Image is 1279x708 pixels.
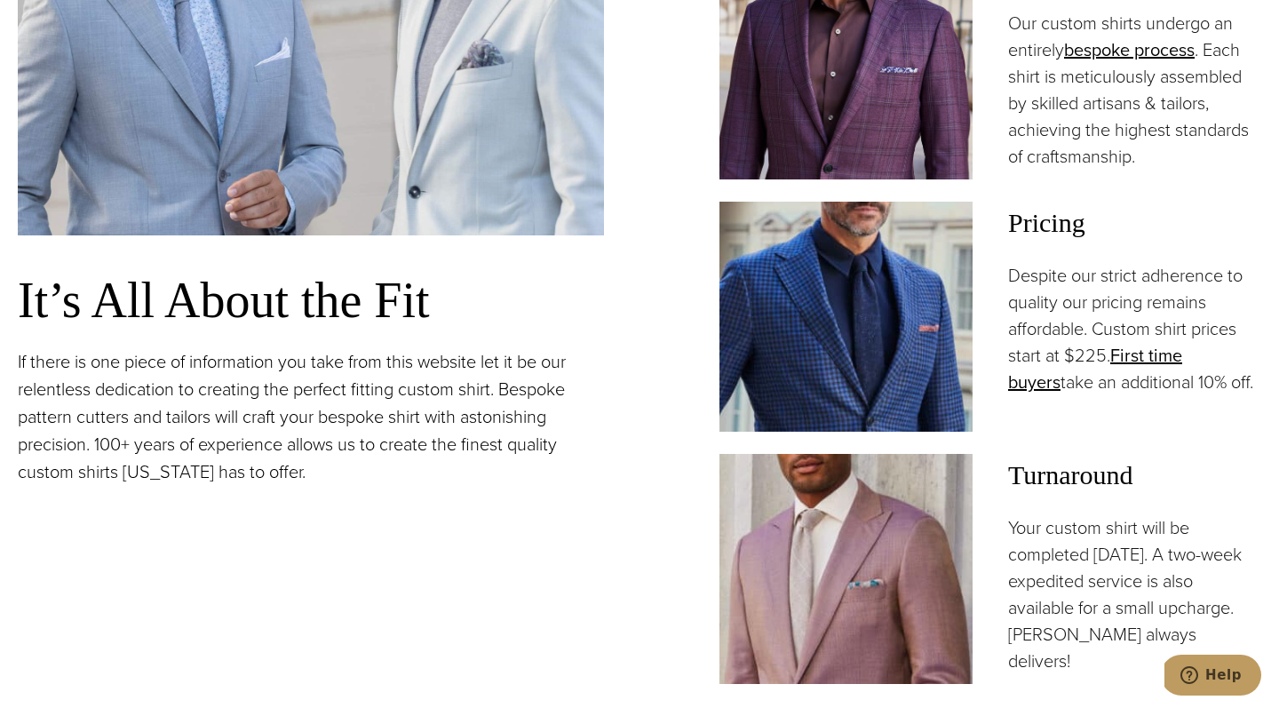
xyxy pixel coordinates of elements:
[1008,262,1261,395] p: Despite our strict adherence to quality our pricing remains affordable. Custom shirt prices start...
[1008,10,1261,170] p: Our custom shirts undergo an entirely . Each shirt is meticulously assembled by skilled artisans ...
[1008,342,1182,395] a: First time buyers
[1064,36,1195,63] a: bespoke process
[18,348,604,486] p: If there is one piece of information you take from this website let it be our relentless dedicati...
[719,454,973,684] img: Client in white custom dress shirt with off white tie and pink bespoke sportscoat.
[719,202,973,432] img: Client wearing navy custom dress shirt under custom tailored sportscoat.
[1008,202,1261,244] span: Pricing
[18,271,604,330] h3: It’s All About the Fit
[1008,514,1261,674] p: Your custom shirt will be completed [DATE]. A two-week expedited service is also available for a ...
[1008,454,1261,497] span: Turnaround
[1164,655,1261,699] iframe: Opens a widget where you can chat to one of our agents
